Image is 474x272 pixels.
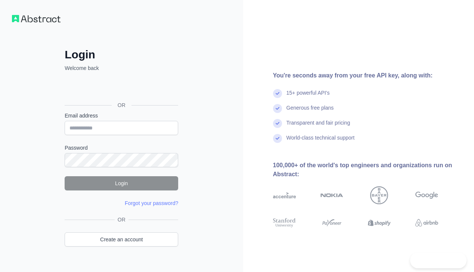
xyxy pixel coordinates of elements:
div: Generous free plans [286,104,334,119]
div: 100,000+ of the world's top engineers and organizations run on Abstract: [273,161,462,179]
p: Welcome back [65,64,178,72]
img: check mark [273,104,282,113]
img: nokia [320,186,343,204]
a: Forgot your password? [125,200,178,206]
span: OR [115,216,128,223]
div: 15+ powerful API's [286,89,330,104]
iframe: Sign in with Google Button [61,80,180,97]
div: You're seconds away from your free API key, along with: [273,71,462,80]
img: airbnb [415,217,438,229]
img: bayer [370,186,388,204]
div: World-class technical support [286,134,355,149]
span: OR [112,101,131,109]
h2: Login [65,48,178,61]
img: payoneer [320,217,343,229]
img: check mark [273,89,282,98]
img: check mark [273,134,282,143]
img: accenture [273,186,296,204]
img: Workflow [12,15,61,22]
img: stanford university [273,217,296,229]
iframe: Toggle Customer Support [410,253,467,268]
img: check mark [273,119,282,128]
label: Password [65,144,178,152]
img: shopify [368,217,391,229]
div: Transparent and fair pricing [286,119,350,134]
a: Create an account [65,232,178,247]
img: google [415,186,438,204]
button: Login [65,176,178,190]
label: Email address [65,112,178,119]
